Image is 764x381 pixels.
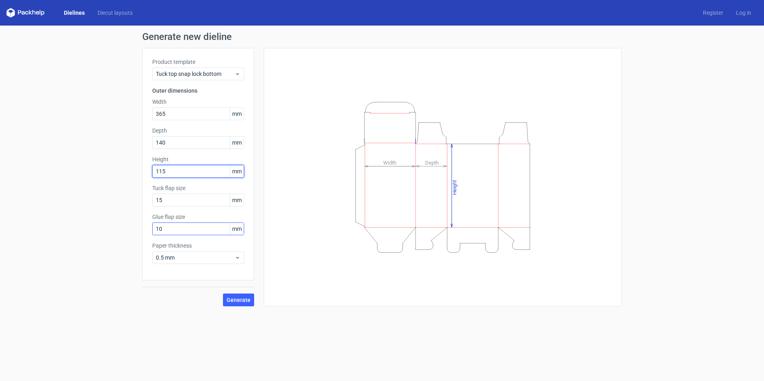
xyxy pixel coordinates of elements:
label: Depth [152,127,244,135]
a: Dielines [58,9,91,17]
span: mm [230,137,244,149]
span: Generate [227,297,251,303]
button: Generate [223,294,254,306]
a: Diecut layouts [91,9,139,17]
span: mm [230,194,244,206]
label: Product template [152,58,244,66]
span: 0.5 mm [156,254,235,262]
tspan: Width [383,159,396,165]
tspan: Depth [425,159,439,165]
tspan: Height [452,180,458,194]
span: Tuck top snap lock bottom [156,70,235,78]
h3: Outer dimensions [152,87,244,95]
label: Tuck flap size [152,184,244,192]
span: mm [230,108,244,120]
a: Register [696,9,730,17]
span: mm [230,165,244,177]
label: Paper thickness [152,242,244,250]
h1: Generate new dieline [142,32,622,42]
label: Glue flap size [152,213,244,221]
label: Height [152,155,244,163]
label: Width [152,98,244,106]
a: Log in [730,9,758,17]
span: mm [230,223,244,235]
